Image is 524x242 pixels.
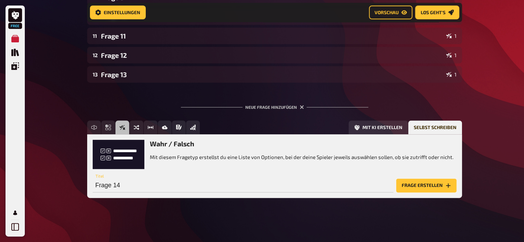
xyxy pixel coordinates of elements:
[9,24,21,28] span: Free
[186,120,200,134] button: Offline Frage
[150,153,453,161] p: Mit diesem Fragetyp erstellst du eine Liste von Optionen, bei der deine Spieler jeweils auswählen...
[446,72,456,77] div: 1
[349,120,408,134] button: Mit KI erstellen
[130,120,143,134] button: Sortierfrage
[408,120,462,134] button: Selbst schreiben
[8,45,22,59] a: Quiz Sammlung
[93,71,98,77] div: 13
[144,120,157,134] button: Schätzfrage
[115,120,129,134] button: Wahr / Falsch
[172,120,186,134] button: Prosa (Langtext)
[104,10,140,15] span: Einstellungen
[150,140,453,148] h3: Wahr / Falsch
[101,71,443,78] div: Frage 13
[158,120,172,134] button: Bild-Antwort
[396,179,456,192] button: Frage erstellen
[101,32,443,40] div: Frage 11
[369,6,412,19] button: Vorschau
[181,94,368,115] div: Neue Frage hinzufügen
[421,10,445,15] span: Los geht's
[93,52,98,58] div: 12
[101,51,443,59] div: Frage 12
[8,59,22,73] a: Einblendungen
[87,120,101,134] button: Freitext Eingabe
[101,120,115,134] button: Einfachauswahl
[374,10,399,15] span: Vorschau
[93,33,98,39] div: 11
[90,6,146,19] button: Einstellungen
[446,52,456,58] div: 1
[93,179,393,192] input: Titel
[8,32,22,45] a: Meine Quizze
[446,33,456,39] div: 1
[415,6,459,19] button: Los geht's
[8,206,22,220] a: Profil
